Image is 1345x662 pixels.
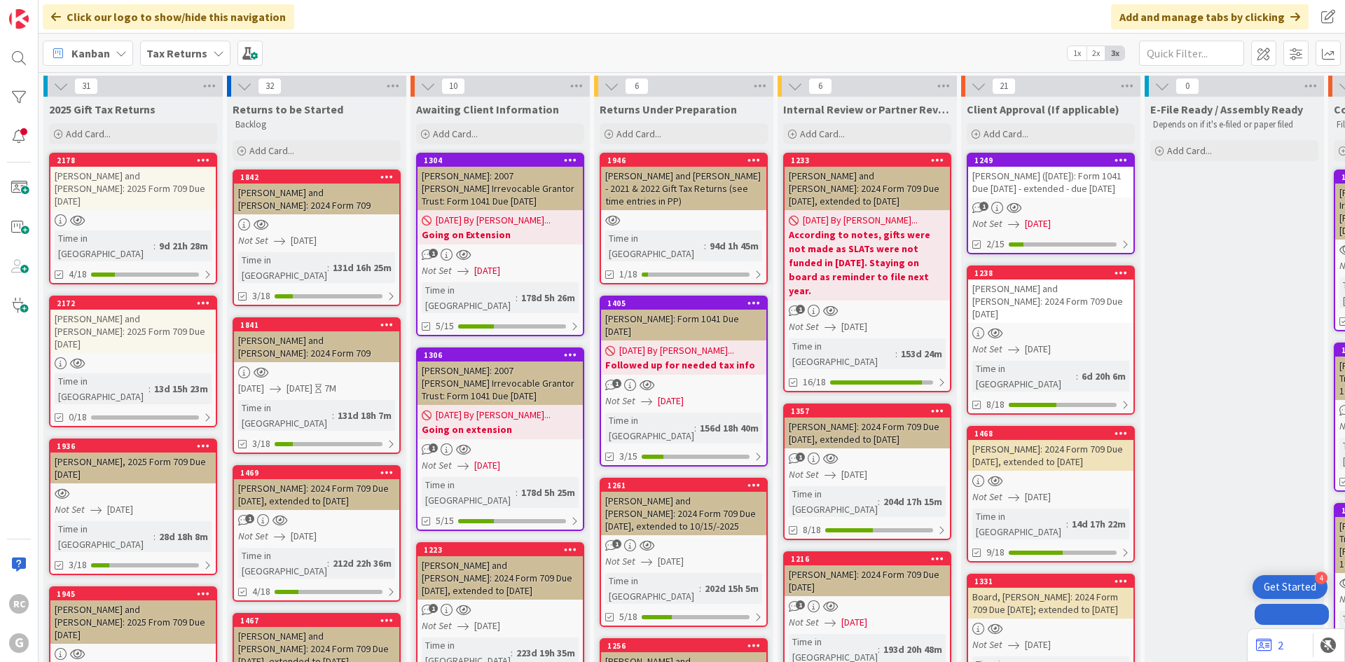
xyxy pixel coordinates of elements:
div: 1945 [57,589,216,599]
div: G [9,633,29,653]
span: Returns to be Started [233,102,343,116]
div: [PERSON_NAME] and [PERSON_NAME]: 2024 Form 709 Due [DATE] [968,280,1133,323]
div: 204d 17h 15m [880,494,946,509]
div: 1304[PERSON_NAME]: 2007 [PERSON_NAME] Irrevocable Grantor Trust: Form 1041 Due [DATE] [418,154,583,210]
div: 1306[PERSON_NAME]: 2007 [PERSON_NAME] Irrevocable Grantor Trust: Form 1041 Due [DATE] [418,349,583,405]
span: 1 [429,443,438,453]
div: 1405 [601,297,766,310]
div: 131d 18h 7m [334,408,395,423]
span: 5/18 [619,609,637,624]
span: 1 [796,600,805,609]
div: 131d 16h 25m [329,260,395,275]
span: 4/18 [252,584,270,599]
a: 1946[PERSON_NAME] and [PERSON_NAME] - 2021 & 2022 Gift Tax Returns (see time entries in PP)Time i... [600,153,768,284]
span: 4/18 [69,267,87,282]
span: [DATE] [291,233,317,248]
div: [PERSON_NAME]: Form 1041 Due [DATE] [601,310,766,340]
span: : [895,346,897,361]
div: 1306 [418,349,583,361]
p: Depends on if it's e-filed or paper filed [1153,119,1316,130]
div: 1841 [240,320,399,330]
i: Not Set [422,619,452,632]
div: 1936[PERSON_NAME], 2025 Form 709 Due [DATE] [50,440,216,483]
span: Add Card... [433,127,478,140]
div: [PERSON_NAME] ([DATE]): Form 1041 Due [DATE] - extended - due [DATE] [968,167,1133,198]
div: 1841[PERSON_NAME] and [PERSON_NAME]: 2024 Form 709 [234,319,399,362]
div: Time in [GEOGRAPHIC_DATA] [55,373,149,404]
div: [PERSON_NAME] and [PERSON_NAME]: 2024 Form 709 [234,331,399,362]
span: 1 [612,539,621,549]
div: 212d 22h 36m [329,556,395,571]
span: [DATE] [658,394,684,408]
span: [DATE] [1025,216,1051,231]
span: [DATE] [107,502,133,517]
div: [PERSON_NAME]: 2024 Form 709 Due [DATE], extended to [DATE] [785,418,950,448]
div: 1946[PERSON_NAME] and [PERSON_NAME] - 2021 & 2022 Gift Tax Returns (see time entries in PP) [601,154,766,210]
div: 4 [1315,572,1327,584]
div: 1304 [424,156,583,165]
i: Not Set [972,638,1002,651]
span: : [878,642,880,657]
span: Add Card... [1167,144,1212,157]
span: : [153,529,156,544]
img: Visit kanbanzone.com [9,9,29,29]
div: [PERSON_NAME]: 2024 Form 709 Due [DATE], extended to [DATE] [234,479,399,510]
div: 1261[PERSON_NAME] and [PERSON_NAME]: 2024 Form 709 Due [DATE], extended to 10/15/-2025 [601,479,766,535]
div: [PERSON_NAME]: 2024 Form 709 Due [DATE], extended to [DATE] [968,440,1133,471]
b: Followed up for needed tax info [605,358,762,372]
span: : [149,381,151,396]
a: 1405[PERSON_NAME]: Form 1041 Due [DATE][DATE] By [PERSON_NAME]...Followed up for needed tax infoN... [600,296,768,467]
a: 1261[PERSON_NAME] and [PERSON_NAME]: 2024 Form 709 Due [DATE], extended to 10/15/-2025Not Set[DAT... [600,478,768,627]
span: : [704,238,706,254]
span: : [878,494,880,509]
div: Time in [GEOGRAPHIC_DATA] [422,282,516,313]
div: 1238[PERSON_NAME] and [PERSON_NAME]: 2024 Form 709 Due [DATE] [968,267,1133,323]
span: [DATE] [474,619,500,633]
div: 1216 [785,553,950,565]
div: 1842[PERSON_NAME] and [PERSON_NAME]: 2024 Form 709 [234,171,399,214]
div: [PERSON_NAME]: 2007 [PERSON_NAME] Irrevocable Grantor Trust: Form 1041 Due [DATE] [418,167,583,210]
div: Time in [GEOGRAPHIC_DATA] [238,252,327,283]
span: [DATE] [1025,637,1051,652]
div: 1357[PERSON_NAME]: 2024 Form 709 Due [DATE], extended to [DATE] [785,405,950,448]
span: [DATE] [474,263,500,278]
span: 1 [429,249,438,258]
div: 1223 [418,544,583,556]
div: 178d 5h 25m [518,485,579,500]
span: 1/18 [619,267,637,282]
div: [PERSON_NAME] and [PERSON_NAME]: 2024 Form 709 Due [DATE], extended to [DATE] [418,556,583,600]
div: Time in [GEOGRAPHIC_DATA] [605,413,694,443]
div: 1331 [974,577,1133,586]
div: [PERSON_NAME] and [PERSON_NAME] - 2021 & 2022 Gift Tax Returns (see time entries in PP) [601,167,766,210]
div: 1405 [607,298,766,308]
div: [PERSON_NAME] and [PERSON_NAME]: 2024 Form 709 Due [DATE], extended to [DATE] [785,167,950,210]
span: Internal Review or Partner Review [783,102,951,116]
div: 1842 [240,172,399,182]
a: 2172[PERSON_NAME] and [PERSON_NAME]: 2025 Form 709 Due [DATE]Time in [GEOGRAPHIC_DATA]:13d 15h 23... [49,296,217,427]
div: 1261 [607,481,766,490]
span: 2/15 [986,237,1005,251]
div: 1233[PERSON_NAME] and [PERSON_NAME]: 2024 Form 709 Due [DATE], extended to [DATE] [785,154,950,210]
div: 1223[PERSON_NAME] and [PERSON_NAME]: 2024 Form 709 Due [DATE], extended to [DATE] [418,544,583,600]
span: 2x [1087,46,1105,60]
p: Backlog [235,119,398,130]
div: Time in [GEOGRAPHIC_DATA] [605,230,704,261]
a: 1304[PERSON_NAME]: 2007 [PERSON_NAME] Irrevocable Grantor Trust: Form 1041 Due [DATE][DATE] By [P... [416,153,584,336]
span: 5/15 [436,319,454,333]
div: RC [9,594,29,614]
div: 193d 20h 48m [880,642,946,657]
div: Add and manage tabs by clicking [1111,4,1309,29]
span: 0 [1175,78,1199,95]
div: 156d 18h 40m [696,420,762,436]
div: Get Started [1264,580,1316,594]
i: Not Set [972,217,1002,230]
div: 2178[PERSON_NAME] and [PERSON_NAME]: 2025 Form 709 Due [DATE] [50,154,216,210]
div: [PERSON_NAME] and [PERSON_NAME]: 2024 Form 709 [234,184,399,214]
div: 1249 [968,154,1133,167]
span: [DATE] [291,529,317,544]
b: Tax Returns [146,46,207,60]
div: Time in [GEOGRAPHIC_DATA] [789,486,878,517]
a: 1842[PERSON_NAME] and [PERSON_NAME]: 2024 Form 709Not Set[DATE]Time in [GEOGRAPHIC_DATA]:131d 16h... [233,170,401,306]
div: 1256 [607,641,766,651]
span: 3x [1105,46,1124,60]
